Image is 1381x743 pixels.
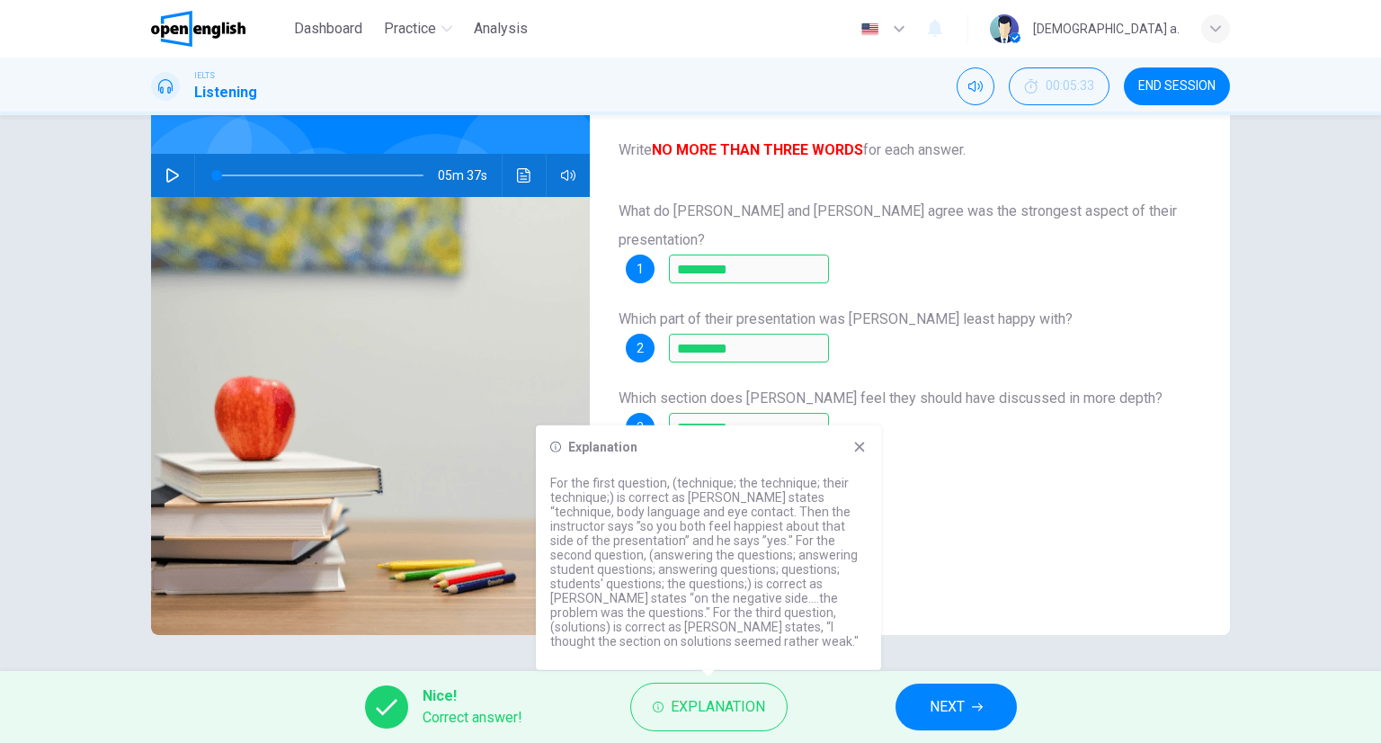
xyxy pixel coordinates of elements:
span: Nice! [423,685,522,707]
span: Practice [384,18,436,40]
h6: Explanation [568,440,637,454]
b: NO MORE THAN THREE WORDS [652,141,863,158]
span: END SESSION [1138,79,1216,94]
input: answering the questions; answering student questions; answering questions; questions; students' q... [669,334,829,363]
span: Which section does [PERSON_NAME] feel they should have discussed in more depth? [619,389,1163,407]
div: Hide [1009,67,1109,105]
span: Which part of their presentation was [PERSON_NAME] least happy with? [619,310,1073,327]
div: [DEMOGRAPHIC_DATA] a. [1033,18,1180,40]
div: Mute [957,67,994,105]
span: What do [PERSON_NAME] and [PERSON_NAME] agree was the strongest aspect of their presentation? [619,202,1177,248]
span: NEXT [930,694,965,720]
input: technique; the technique; their technique; [669,255,829,283]
span: Analysis [474,18,528,40]
h1: Listening [194,82,257,103]
span: IELTS [194,69,215,82]
span: Dashboard [294,18,362,40]
span: Correct answer! [423,707,522,729]
img: Profile picture [990,14,1019,43]
span: 3 [637,421,644,434]
span: 1 [637,263,644,275]
img: Last Week's Presentation [151,197,590,635]
img: en [859,22,881,36]
span: 05m 37s [438,154,502,197]
span: Explanation [671,694,765,720]
img: OpenEnglish logo [151,11,245,47]
button: Click to see the audio transcription [510,154,539,197]
span: 2 [637,342,644,354]
p: For the first question, (technique; the technique; their technique;) is correct as [PERSON_NAME] ... [550,476,867,649]
span: Answer the questions below. Write for each answer. [619,96,1201,161]
span: 00:05:33 [1046,79,1094,94]
input: solutions; the solutions; their solutions; [669,413,829,442]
